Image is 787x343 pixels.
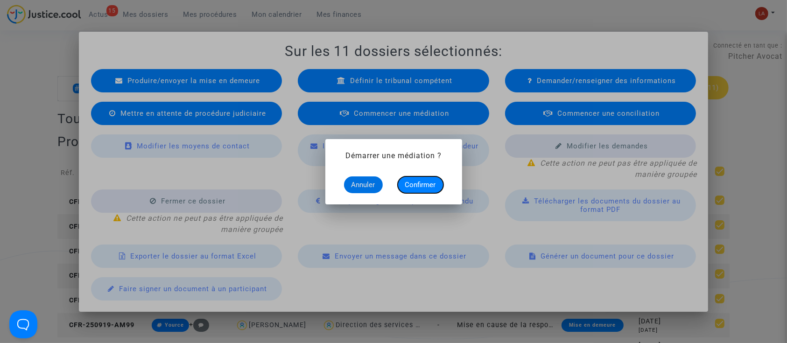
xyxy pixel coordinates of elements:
span: Annuler [351,181,375,189]
button: Annuler [344,176,383,193]
iframe: Help Scout Beacon - Open [9,310,37,338]
span: Confirmer [405,181,436,189]
button: Confirmer [398,176,443,193]
span: Démarrer une médiation ? [345,151,442,160]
